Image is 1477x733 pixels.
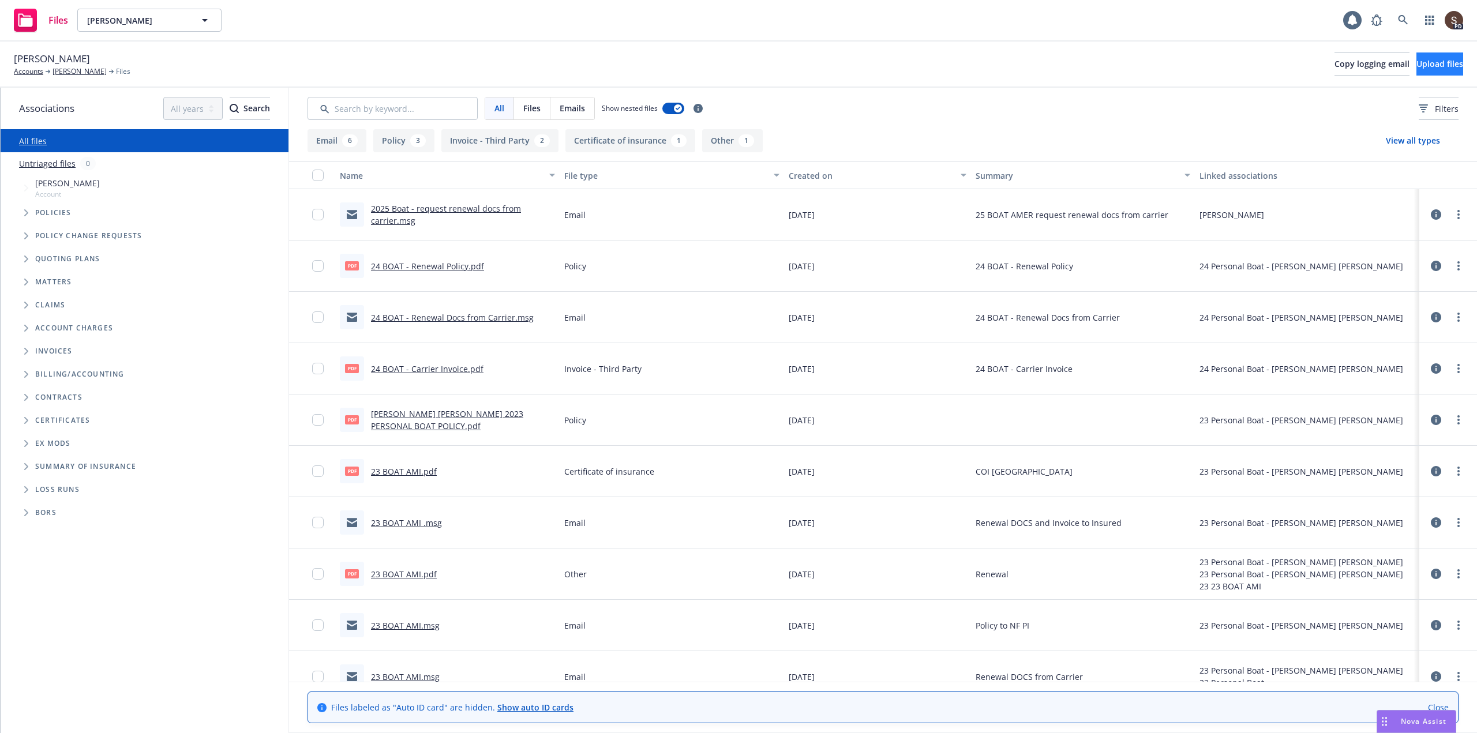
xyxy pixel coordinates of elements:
[1428,701,1449,713] a: Close
[789,170,954,182] div: Created on
[971,161,1195,189] button: Summary
[976,671,1083,683] span: Renewal DOCS from Carrier
[497,702,573,713] a: Show auto ID cards
[1199,260,1403,272] div: 24 Personal Boat - [PERSON_NAME] [PERSON_NAME]
[976,465,1073,478] span: COI [GEOGRAPHIC_DATA]
[77,9,222,32] button: [PERSON_NAME]
[345,415,359,424] span: pdf
[976,209,1168,221] span: 25 BOAT AMER request renewal docs from carrier
[312,517,324,528] input: Toggle Row Selected
[1199,580,1403,592] div: 23 23 BOAT AMI
[1199,414,1403,426] div: 23 Personal Boat - [PERSON_NAME] [PERSON_NAME]
[308,97,478,120] input: Search by keyword...
[35,279,72,285] span: Matters
[789,517,815,529] span: [DATE]
[564,414,586,426] span: Policy
[1419,97,1459,120] button: Filters
[789,465,815,478] span: [DATE]
[564,170,767,182] div: File type
[35,325,113,332] span: Account charges
[1199,170,1415,182] div: Linked associations
[14,66,43,77] a: Accounts
[312,619,324,631] input: Toggle Row Selected
[564,311,586,324] span: Email
[19,157,76,170] a: Untriaged files
[564,363,642,375] span: Invoice - Third Party
[738,134,754,147] div: 1
[1377,710,1456,733] button: Nova Assist
[976,311,1120,324] span: 24 BOAT - Renewal Docs from Carrier
[1199,363,1403,375] div: 24 Personal Boat - [PERSON_NAME] [PERSON_NAME]
[976,170,1178,182] div: Summary
[784,161,971,189] button: Created on
[789,568,815,580] span: [DATE]
[371,261,484,272] a: 24 BOAT - Renewal Policy.pdf
[312,260,324,272] input: Toggle Row Selected
[230,97,270,120] button: SearchSearch
[564,260,586,272] span: Policy
[345,467,359,475] span: pdf
[410,134,426,147] div: 3
[564,619,586,631] span: Email
[1365,9,1388,32] a: Report a Bug
[1435,103,1459,115] span: Filters
[371,671,440,682] a: 23 BOAT AMI.msg
[789,619,815,631] span: [DATE]
[116,66,130,77] span: Files
[976,517,1122,529] span: Renewal DOCS and Invoice to Insured
[1392,9,1415,32] a: Search
[602,103,658,113] span: Show nested files
[371,408,523,431] a: [PERSON_NAME] [PERSON_NAME] 2023 PERSONAL BOAT POLICY.pdf
[14,51,90,66] span: [PERSON_NAME]
[312,363,324,374] input: Toggle Row Selected
[9,4,73,36] a: Files
[371,363,483,374] a: 24 BOAT - Carrier Invoice.pdf
[564,517,586,529] span: Email
[19,136,47,146] a: All files
[1452,516,1465,529] a: more
[312,209,324,220] input: Toggle Row Selected
[1452,464,1465,478] a: more
[312,170,324,181] input: Select all
[789,671,815,683] span: [DATE]
[976,619,1029,631] span: Policy to NF PI
[1445,11,1463,29] img: photo
[1,175,288,363] div: Tree Example
[1199,465,1403,478] div: 23 Personal Boat - [PERSON_NAME] [PERSON_NAME]
[345,569,359,578] span: pdf
[534,134,550,147] div: 2
[441,129,558,152] button: Invoice - Third Party
[53,66,107,77] a: [PERSON_NAME]
[35,189,100,199] span: Account
[35,440,70,447] span: Ex Mods
[1419,103,1459,115] span: Filters
[671,134,687,147] div: 1
[1,363,288,524] div: Folder Tree Example
[564,209,586,221] span: Email
[1452,208,1465,221] a: more
[1199,209,1264,221] div: [PERSON_NAME]
[1452,362,1465,375] a: more
[35,486,80,493] span: Loss Runs
[1199,311,1403,324] div: 24 Personal Boat - [PERSON_NAME] [PERSON_NAME]
[230,97,270,119] div: Search
[371,517,442,528] a: 23 BOAT AMI .msg
[312,414,324,426] input: Toggle Row Selected
[312,465,324,477] input: Toggle Row Selected
[1452,413,1465,427] a: more
[312,671,324,682] input: Toggle Row Selected
[35,302,65,309] span: Claims
[371,466,437,477] a: 23 BOAT AMI.pdf
[308,129,366,152] button: Email
[230,104,239,113] svg: Search
[1367,129,1459,152] button: View all types
[1199,664,1403,676] div: 23 Personal Boat - [PERSON_NAME] [PERSON_NAME]
[1377,711,1392,732] div: Drag to move
[19,101,74,116] span: Associations
[789,209,815,221] span: [DATE]
[702,129,763,152] button: Other
[976,260,1073,272] span: 24 BOAT - Renewal Policy
[1418,9,1441,32] a: Switch app
[494,102,504,114] span: All
[1452,259,1465,273] a: more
